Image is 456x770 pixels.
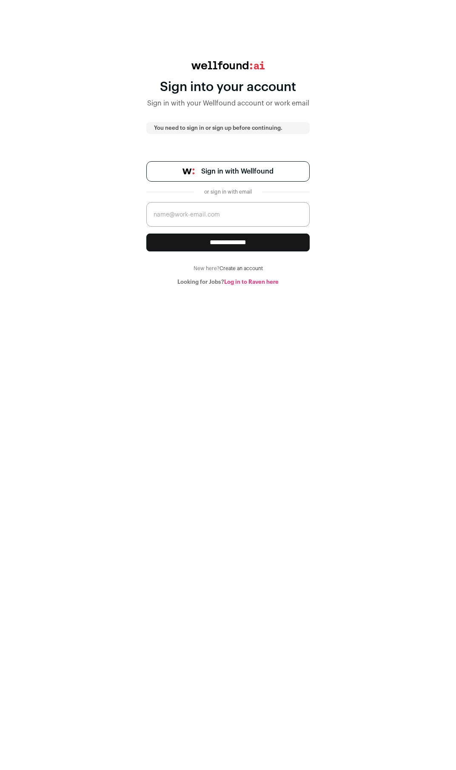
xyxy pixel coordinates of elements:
[146,98,310,108] div: Sign in with your Wellfound account or work email
[201,166,274,177] span: Sign in with Wellfound
[146,202,310,227] input: name@work-email.com
[146,279,310,285] div: Looking for Jobs?
[201,188,255,195] div: or sign in with email
[146,80,310,95] div: Sign into your account
[182,168,194,174] img: wellfound-symbol-flush-black-fb3c872781a75f747ccb3a119075da62bfe97bd399995f84a933054e44a575c4.png
[146,265,310,272] div: New here?
[154,125,302,131] p: You need to sign in or sign up before continuing.
[219,266,263,271] a: Create an account
[146,161,310,182] a: Sign in with Wellfound
[191,61,265,69] img: wellfound:ai
[224,279,279,285] a: Log in to Raven here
